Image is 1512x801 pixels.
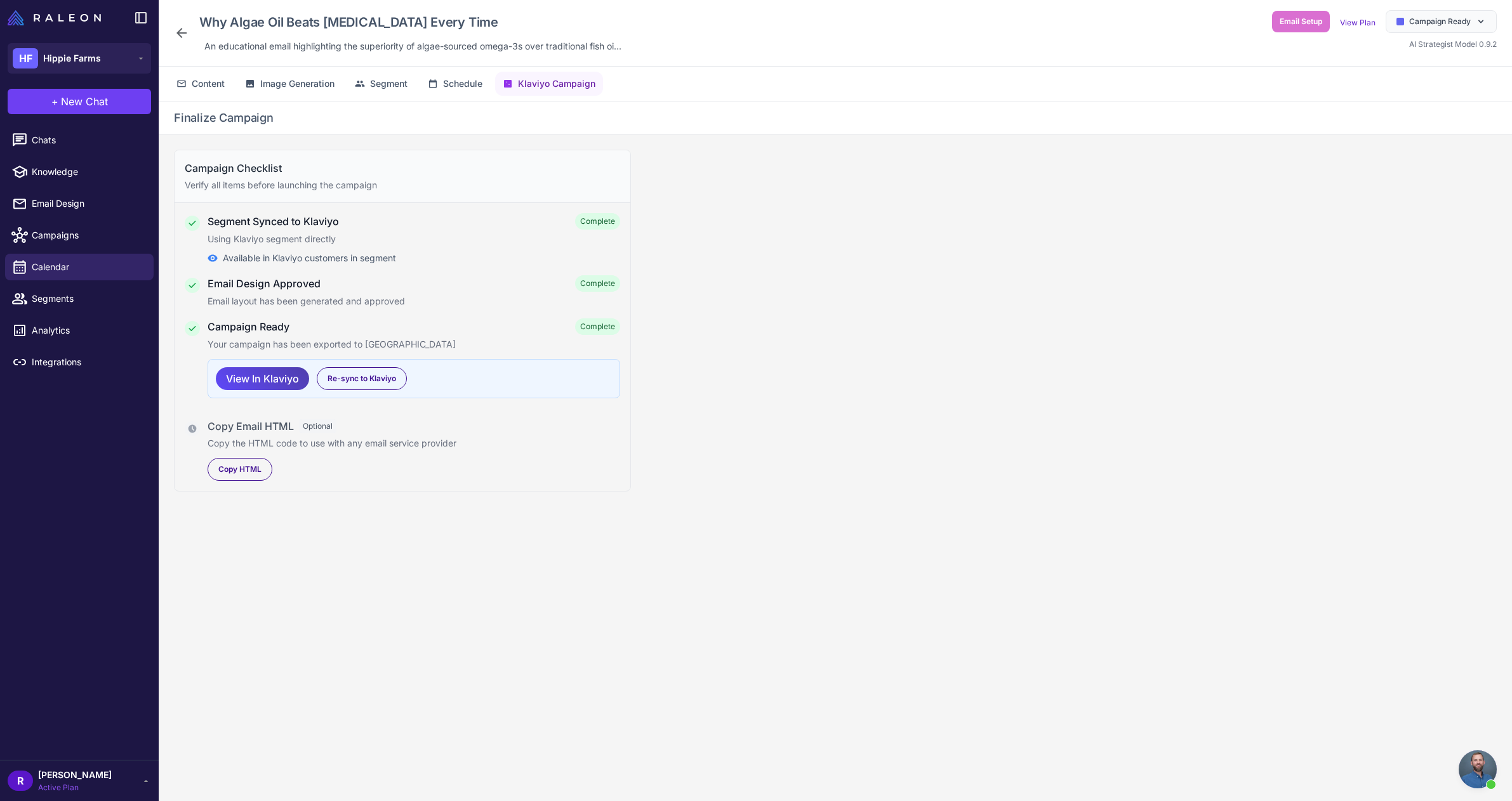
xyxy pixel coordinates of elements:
a: Calendar [5,254,154,280]
p: Your campaign has been exported to [GEOGRAPHIC_DATA] [208,337,620,351]
span: Content [192,77,225,91]
button: Image Generation [237,72,342,96]
span: Complete [575,213,620,230]
button: Email Setup [1272,11,1330,32]
a: Raleon Logo [8,10,106,25]
a: Campaigns [5,222,154,249]
a: Integrations [5,349,154,375]
h4: Segment Synced to Klaviyo [208,214,339,229]
p: Copy the HTML code to use with any email service provider [208,436,620,450]
span: Campaign Ready [1409,16,1471,27]
a: Segments [5,285,154,312]
div: Open chat [1459,750,1497,788]
button: Content [169,72,232,96]
div: HF [13,48,38,68]
span: New Chat [61,94,108,109]
span: Re-sync to Klaviyo [328,373,396,384]
span: Segments [32,292,143,306]
div: Click to edit description [199,37,627,56]
span: View In Klaviyo [226,368,299,390]
span: Image Generation [260,77,335,91]
span: Chats [32,133,143,147]
h2: Finalize Campaign [174,109,274,126]
a: Email Design [5,190,154,217]
span: Available in Klaviyo customers in segment [223,251,396,265]
button: Schedule [420,72,490,96]
span: Complete [575,318,620,335]
a: Chats [5,127,154,153]
button: +New Chat [8,89,151,114]
span: Analytics [32,323,143,337]
span: Integrations [32,355,143,369]
span: + [51,94,58,109]
h4: Copy Email HTML [208,419,294,434]
span: Email Setup [1280,16,1322,27]
span: Active Plan [38,782,112,793]
span: Klaviyo Campaign [518,77,595,91]
span: Complete [575,275,620,292]
h3: Campaign Checklist [185,160,620,176]
span: Hippie Farms [43,51,101,65]
div: R [8,771,33,791]
span: Calendar [32,260,143,274]
a: Analytics [5,317,154,344]
span: An educational email highlighting the superiority of algae-sourced omega-3s over traditional fish... [204,39,621,53]
h4: Campaign Ready [208,319,289,334]
span: Optional [299,419,336,433]
span: Copy HTML [218,464,262,475]
button: Segment [347,72,415,96]
div: Click to edit campaign name [194,10,627,34]
span: Email Design [32,197,143,211]
p: Email layout has been generated and approved [208,294,620,308]
span: [PERSON_NAME] [38,768,112,782]
p: Using Klaviyo segment directly [208,232,620,246]
a: View Plan [1340,18,1376,27]
button: HFHippie Farms [8,43,151,74]
a: Knowledge [5,159,154,185]
span: AI Strategist Model 0.9.2 [1409,39,1497,49]
h4: Email Design Approved [208,276,321,291]
span: Segment [370,77,408,91]
span: Schedule [443,77,482,91]
p: Verify all items before launching the campaign [185,178,620,192]
span: Campaigns [32,228,143,242]
span: Knowledge [32,165,143,179]
button: Klaviyo Campaign [495,72,603,96]
img: Raleon Logo [8,10,101,25]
